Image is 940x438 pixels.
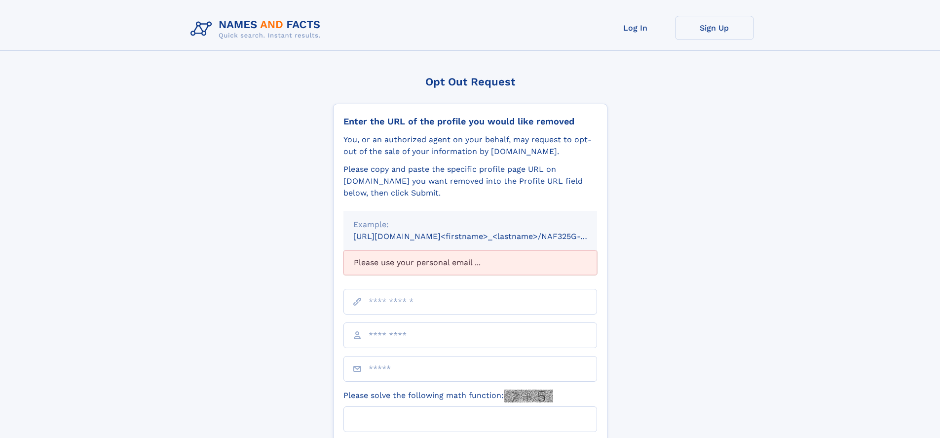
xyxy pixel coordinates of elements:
div: You, or an authorized agent on your behalf, may request to opt-out of the sale of your informatio... [343,134,597,158]
div: Opt Out Request [333,76,607,88]
div: Enter the URL of the profile you would like removed [343,116,597,127]
div: Please use your personal email ... [343,250,597,275]
label: Please solve the following math function: [343,390,553,402]
img: Logo Names and Facts [187,16,329,42]
div: Example: [353,219,587,231]
small: [URL][DOMAIN_NAME]<firstname>_<lastname>/NAF325G-xxxxxxxx [353,232,616,241]
a: Log In [596,16,675,40]
a: Sign Up [675,16,754,40]
div: Please copy and paste the specific profile page URL on [DOMAIN_NAME] you want removed into the Pr... [343,163,597,199]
